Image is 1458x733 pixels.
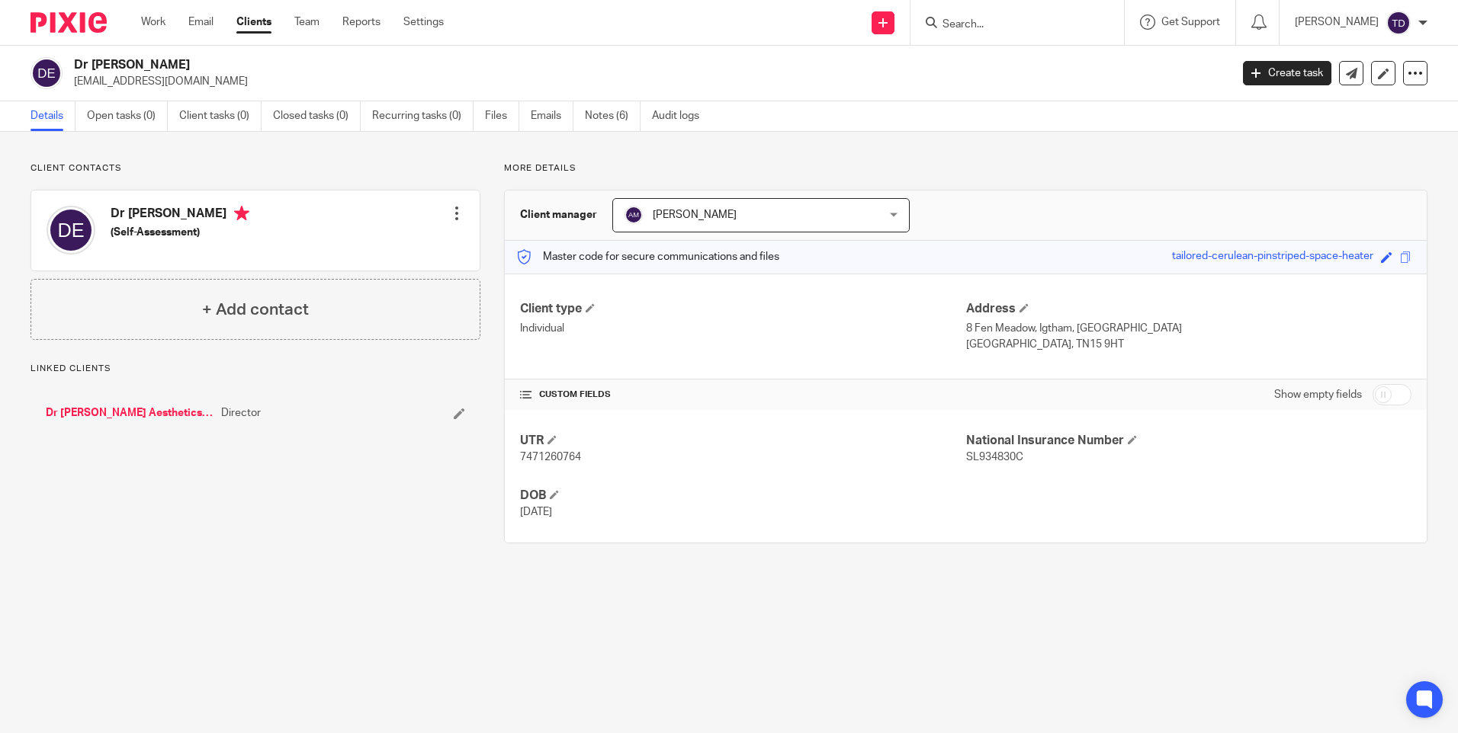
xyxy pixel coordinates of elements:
a: Reports [342,14,381,30]
p: [GEOGRAPHIC_DATA], TN15 9HT [966,337,1411,352]
a: Clients [236,14,271,30]
a: Settings [403,14,444,30]
span: Get Support [1161,17,1220,27]
h4: DOB [520,488,965,504]
p: 8 Fen Meadow, Igtham, [GEOGRAPHIC_DATA] [966,321,1411,336]
input: Search [941,18,1078,32]
a: Create task [1243,61,1331,85]
h4: Client type [520,301,965,317]
img: svg%3E [625,206,643,224]
p: Linked clients [31,363,480,375]
span: [DATE] [520,507,552,517]
h4: CUSTOM FIELDS [520,389,965,401]
div: tailored-cerulean-pinstriped-space-heater [1172,248,1373,266]
h2: Dr [PERSON_NAME] [74,57,991,73]
img: svg%3E [1386,11,1411,35]
a: Client tasks (0) [179,101,262,131]
a: Files [485,101,519,131]
span: 7471260764 [520,452,581,463]
a: Email [188,14,214,30]
a: Closed tasks (0) [273,101,361,131]
a: Recurring tasks (0) [372,101,474,131]
h4: UTR [520,433,965,449]
img: svg%3E [47,206,95,254]
h4: + Add contact [202,298,309,322]
a: Audit logs [652,101,711,131]
i: Primary [234,206,249,221]
span: Director [221,405,261,421]
a: Work [141,14,165,30]
h4: Address [966,301,1411,317]
a: Emails [531,101,573,131]
a: Open tasks (0) [87,101,168,131]
img: Pixie [31,12,107,33]
h4: Dr [PERSON_NAME] [111,206,249,225]
p: Individual [520,321,965,336]
p: More details [504,162,1427,174]
h3: Client manager [520,207,597,222]
h5: (Self-Assessment) [111,225,249,240]
a: Notes (6) [585,101,641,131]
label: Show empty fields [1274,387,1362,402]
img: svg%3E [31,57,63,89]
a: Details [31,101,75,131]
h4: National Insurance Number [966,433,1411,449]
a: Dr [PERSON_NAME] Aesthetics Limited [46,405,214,421]
p: Client contacts [31,162,480,174]
p: Master code for secure communications and files [516,249,779,264]
p: [EMAIL_ADDRESS][DOMAIN_NAME] [74,74,1220,89]
p: [PERSON_NAME] [1295,14,1379,30]
span: [PERSON_NAME] [653,210,737,220]
a: Team [294,14,320,30]
span: SL934830C [966,452,1023,463]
